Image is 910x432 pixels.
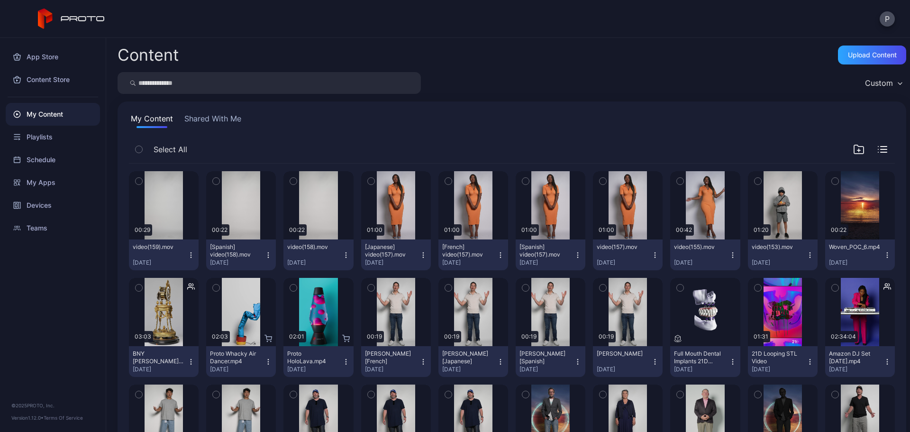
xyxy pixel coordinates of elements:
div: 21D Looping STL Video [752,350,804,365]
button: video(157).mov[DATE] [593,239,663,270]
button: [Japanese] video(157).mov[DATE] [361,239,431,270]
div: [DATE] [287,366,342,373]
div: video(155).mov [674,243,726,251]
div: [DATE] [210,366,264,373]
a: Content Store [6,68,100,91]
a: Teams [6,217,100,239]
div: video(159).mov [133,243,185,251]
button: video(153).mov[DATE] [748,239,818,270]
button: Woven_POC_6.mp4[DATE] [825,239,895,270]
div: [DATE] [365,366,419,373]
div: [DATE] [597,259,651,267]
button: [PERSON_NAME] [Spanish][DATE] [516,346,585,377]
div: [DATE] [597,366,651,373]
div: [DATE] [133,366,187,373]
button: 21D Looping STL Video[DATE] [748,346,818,377]
div: Content [118,47,179,63]
button: P [880,11,895,27]
span: Version 1.12.0 • [11,415,44,421]
div: Oz Pearlman [Japanese] [442,350,494,365]
a: My Content [6,103,100,126]
div: [DATE] [287,259,342,267]
button: Upload Content [838,46,906,64]
button: video(159).mov[DATE] [129,239,199,270]
div: [DATE] [829,366,883,373]
div: [DATE] [674,259,728,267]
div: video(158).mov [287,243,339,251]
a: Devices [6,194,100,217]
div: Proto Whacky Air Dancer.mp4 [210,350,262,365]
div: [DATE] [752,259,806,267]
button: [PERSON_NAME][DATE] [593,346,663,377]
button: video(158).mov[DATE] [283,239,353,270]
div: [DATE] [829,259,883,267]
a: Playlists [6,126,100,148]
div: [DATE] [442,366,497,373]
div: Woven_POC_6.mp4 [829,243,881,251]
div: [DATE] [210,259,264,267]
button: [French] video(157).mov[DATE] [438,239,508,270]
button: [PERSON_NAME] [Japanese][DATE] [438,346,508,377]
button: [Spanish] video(158).mov[DATE] [206,239,276,270]
span: Select All [154,144,187,155]
button: video(155).mov[DATE] [670,239,740,270]
button: Proto Whacky Air Dancer.mp4[DATE] [206,346,276,377]
button: [PERSON_NAME] [French][DATE] [361,346,431,377]
div: [Japanese] video(157).mov [365,243,417,258]
div: Custom [865,78,893,88]
a: Terms Of Service [44,415,83,421]
button: Custom [860,72,906,94]
button: Amazon DJ Set [DATE].mp4[DATE] [825,346,895,377]
div: BNY Alexander Hamilton Clock [133,350,185,365]
div: Oz Pearlman [French] [365,350,417,365]
div: [Spanish] video(158).mov [210,243,262,258]
div: [French] video(157).mov [442,243,494,258]
div: Oz Pearlman [Spanish] [519,350,572,365]
div: Upload Content [848,51,897,59]
div: video(157).mov [597,243,649,251]
div: [DATE] [674,366,728,373]
div: Proto HoloLava.mp4 [287,350,339,365]
div: [DATE] [752,366,806,373]
button: Full Mouth Dental Implants 21D Opaque[DATE] [670,346,740,377]
button: BNY [PERSON_NAME] Clock[DATE] [129,346,199,377]
div: Full Mouth Dental Implants 21D Opaque [674,350,726,365]
div: [DATE] [519,366,574,373]
div: [Spanish] video(157).mov [519,243,572,258]
a: My Apps [6,171,100,194]
div: [DATE] [519,259,574,267]
div: [DATE] [133,259,187,267]
div: video(153).mov [752,243,804,251]
div: [DATE] [365,259,419,267]
button: [Spanish] video(157).mov[DATE] [516,239,585,270]
div: © 2025 PROTO, Inc. [11,402,94,409]
button: Proto HoloLava.mp4[DATE] [283,346,353,377]
div: Amazon DJ Set Aug 4.mp4 [829,350,881,365]
div: Oz Pearlman [597,350,649,358]
a: Schedule [6,148,100,171]
a: App Store [6,46,100,68]
button: My Content [129,113,175,128]
button: Shared With Me [182,113,243,128]
div: [DATE] [442,259,497,267]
